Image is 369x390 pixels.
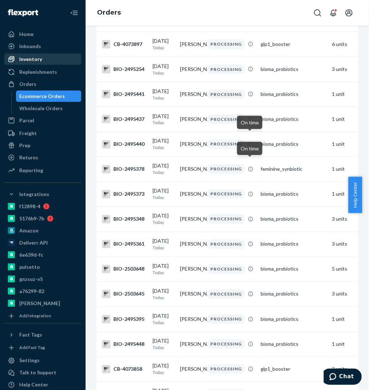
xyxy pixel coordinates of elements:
p: On time [241,119,259,126]
div: BIO-2495373 [102,190,147,199]
div: f12898-4 [19,203,40,210]
a: Inbounds [4,41,81,52]
a: 6e639d-fc [4,249,81,261]
button: Open Search Box [311,6,325,20]
a: Wholesale Orders [16,103,82,114]
button: Open account menu [342,6,356,20]
a: Orders [97,9,121,16]
div: bioma_probiotics [261,216,326,223]
p: Today [153,70,174,76]
p: Today [153,145,174,151]
div: Inventory [19,56,42,63]
div: [DATE] [153,238,174,251]
p: Today [153,245,174,251]
div: Settings [19,357,40,364]
td: [PERSON_NAME] [177,132,205,157]
p: Today [153,345,174,351]
td: [PERSON_NAME] [177,307,205,332]
div: bioma_probiotics [261,191,326,198]
div: BIO-2495437 [102,115,147,123]
div: [DATE] [153,288,174,301]
div: CB-4073858 [102,365,147,374]
a: Parcel [4,115,81,126]
p: Today [153,370,174,376]
td: [PERSON_NAME] [177,257,205,282]
div: Freight [19,130,37,137]
a: Settings [4,355,81,366]
td: 5 units [329,257,357,282]
div: [DATE] [153,188,174,201]
td: [PERSON_NAME] [177,207,205,232]
td: 3 units [329,232,357,257]
a: Amazon [4,225,81,236]
div: bioma_probiotics [261,91,326,98]
div: bioma_probiotics [261,66,326,73]
div: [DATE] [153,363,174,376]
span: Help Center [348,177,362,213]
td: 1 unit [329,307,357,332]
td: 1 unit [329,332,357,357]
td: 1 unit [329,132,357,157]
div: Replenishments [19,68,57,76]
div: Parcel [19,117,34,124]
a: Prep [4,140,81,151]
img: Flexport logo [8,9,38,16]
button: Talk to Support [4,367,81,379]
a: Ecommerce Orders [16,91,82,102]
div: bioma_probiotics [261,316,326,323]
p: Today [153,220,174,226]
div: bioma_probiotics [261,291,326,298]
p: Today [153,120,174,126]
div: CB-4073897 [102,40,147,48]
div: BIO-2495254 [102,65,147,73]
div: gnzsuz-v5 [19,276,43,283]
a: Reporting [4,165,81,176]
div: PROCESSING [207,265,245,274]
button: Close Navigation [67,6,81,20]
a: Add Fast Tag [4,344,81,352]
ol: breadcrumbs [91,2,127,23]
div: PROCESSING [207,164,245,174]
div: feminine_synbiotic [261,166,326,173]
div: Fast Tags [19,332,42,339]
div: PROCESSING [207,289,245,299]
div: bioma_probiotics [261,241,326,248]
a: pulsetto [4,261,81,273]
div: PROCESSING [207,39,245,49]
td: 6 units [329,32,357,57]
div: [DATE] [153,263,174,276]
div: Orders [19,81,36,88]
div: Talk to Support [19,369,56,376]
div: PROCESSING [207,314,245,324]
div: [DATE] [153,88,174,101]
div: BIO-2495348 [102,215,147,224]
a: Returns [4,152,81,163]
div: bioma_probiotics [261,341,326,348]
p: On time [241,145,259,152]
a: Inventory [4,53,81,65]
td: 3 units [329,207,357,232]
div: BIO-2495361 [102,240,147,248]
td: [PERSON_NAME] [177,182,205,207]
td: 3 units [329,57,357,82]
div: [DATE] [153,138,174,151]
td: 1 unit [329,107,357,132]
div: BIO-2503648 [102,265,147,273]
td: [PERSON_NAME] [177,107,205,132]
p: Today [153,270,174,276]
div: Prep [19,142,30,149]
div: Deliverr API [19,239,48,246]
div: PROCESSING [207,114,245,124]
p: Today [153,295,174,301]
a: Add Integration [4,312,81,320]
a: Replenishments [4,66,81,78]
div: pulsetto [19,263,40,271]
div: bioma_probiotics [261,266,326,273]
div: Add Integration [19,313,51,319]
td: 3 units [329,282,357,307]
td: [PERSON_NAME] [177,332,205,357]
div: BIO-2495441 [102,90,147,98]
div: PROCESSING [207,364,245,374]
td: 1 unit [329,82,357,107]
a: 5176b9-7b [4,213,81,224]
